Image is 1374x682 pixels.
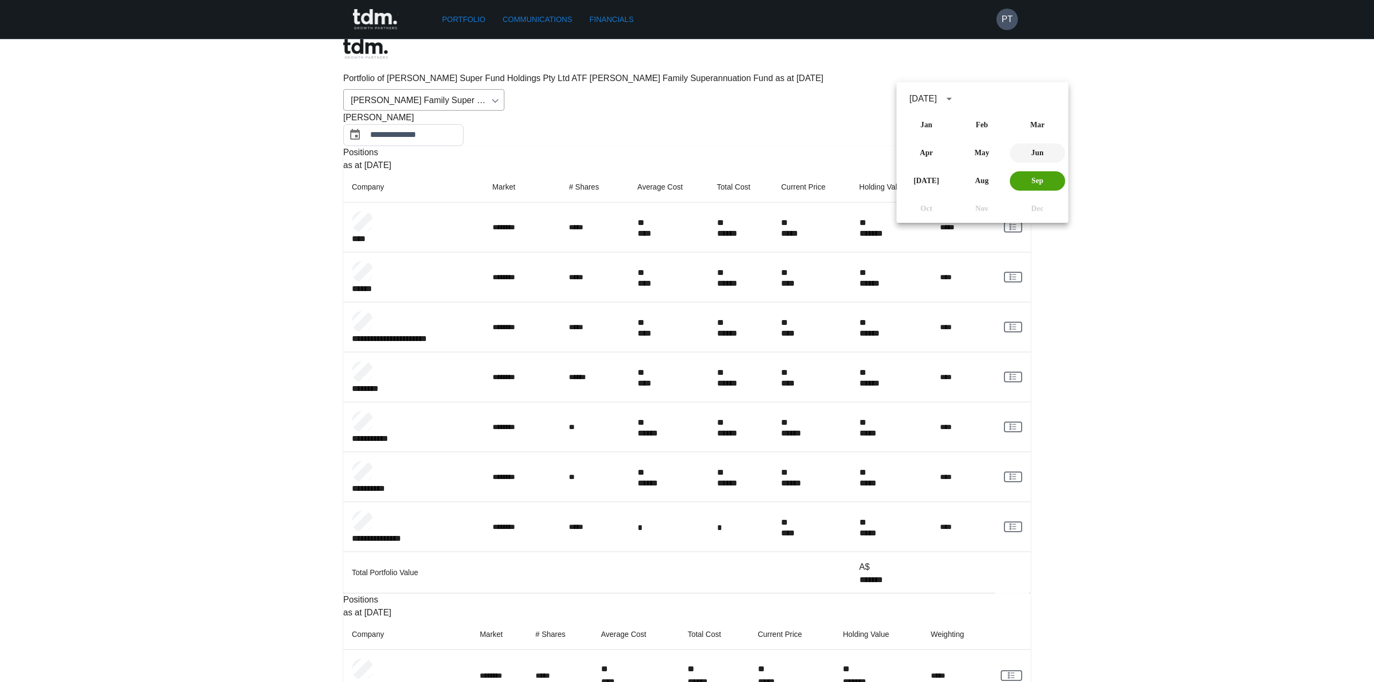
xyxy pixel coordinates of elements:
a: View Client Communications [1004,521,1022,532]
p: Portfolio of [PERSON_NAME] Super Fund Holdings Pty Ltd ATF [PERSON_NAME] Family Superannuation Fu... [343,72,1031,85]
p: as at [DATE] [343,606,1031,619]
th: Current Price [772,172,850,202]
h6: PT [1002,13,1013,26]
g: rgba(16, 24, 40, 0.6 [1010,324,1016,330]
button: May [954,143,1009,163]
th: Current Price [749,619,835,650]
a: View Client Communications [1004,372,1022,382]
td: Total Portfolio Value [343,552,851,593]
a: Financials [585,10,638,30]
a: View Client Communications [1001,670,1022,681]
g: rgba(16, 24, 40, 0.6 [1010,374,1016,380]
p: Positions [343,146,1031,159]
a: View Client Communications [1004,471,1022,482]
button: Feb [954,115,1009,135]
th: Holding Value [834,619,922,650]
button: Choose date, selected date is Sep 30, 2025 [344,124,366,146]
button: Jun [1010,143,1065,163]
button: [DATE] [899,171,954,191]
th: Average Cost [592,619,679,650]
th: Market [471,619,527,650]
g: rgba(16, 24, 40, 0.6 [1010,474,1016,480]
button: Aug [954,171,1009,191]
button: Sep [1010,171,1065,191]
button: Apr [899,143,954,163]
div: [DATE] [909,92,937,105]
p: Positions [343,593,1031,606]
th: Company [343,619,471,650]
button: Jan [899,115,954,135]
a: View Client Communications [1004,422,1022,432]
button: calendar view is open, switch to year view [940,90,958,108]
p: A$ [859,561,923,574]
th: Holding Value [851,172,931,202]
th: Average Cost [629,172,708,202]
g: rgba(16, 24, 40, 0.6 [1008,672,1014,678]
span: [PERSON_NAME] [343,111,414,124]
button: PT [996,9,1018,30]
th: # Shares [527,619,592,650]
th: Weighting [922,619,992,650]
g: rgba(16, 24, 40, 0.6 [1010,424,1016,430]
a: Communications [498,10,577,30]
button: Mar [1010,115,1065,135]
g: rgba(16, 24, 40, 0.6 [1010,224,1016,230]
p: as at [DATE] [343,159,1031,172]
a: View Client Communications [1004,322,1022,332]
a: View Client Communications [1004,222,1022,233]
div: [PERSON_NAME] Family Super Fund [343,89,504,111]
g: rgba(16, 24, 40, 0.6 [1010,274,1016,280]
a: View Client Communications [1004,272,1022,282]
th: # Shares [560,172,628,202]
th: Market [484,172,561,202]
th: Total Cost [679,619,749,650]
th: Total Cost [708,172,773,202]
g: rgba(16, 24, 40, 0.6 [1010,524,1016,529]
th: Company [343,172,484,202]
a: Portfolio [438,10,490,30]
